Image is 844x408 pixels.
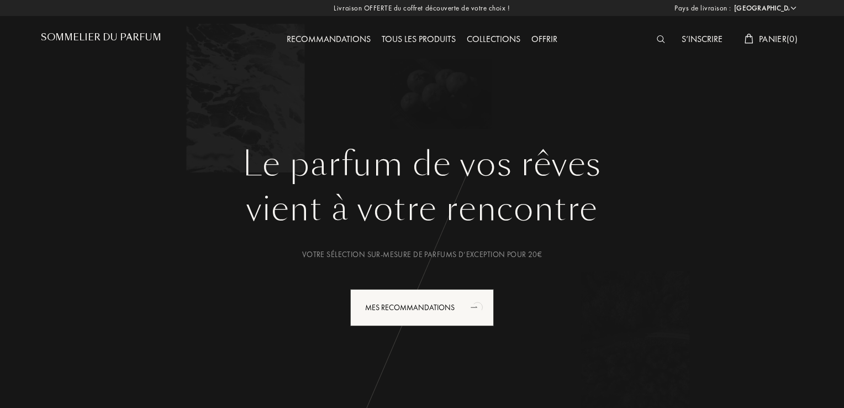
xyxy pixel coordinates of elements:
a: Sommelier du Parfum [41,32,161,47]
a: Collections [461,33,526,45]
a: Mes Recommandationsanimation [342,289,502,326]
h1: Sommelier du Parfum [41,32,161,43]
span: Pays de livraison : [674,3,731,14]
img: search_icn_white.svg [657,35,665,43]
a: Recommandations [281,33,376,45]
img: cart_white.svg [745,34,753,44]
div: Offrir [526,33,563,47]
div: animation [467,296,489,318]
div: Collections [461,33,526,47]
span: Panier ( 0 ) [759,33,798,45]
a: Tous les produits [376,33,461,45]
font: Livraison OFFERTE du coffret découverte de votre choix ! [334,3,510,13]
a: Offrir [526,33,563,45]
font: Mes Recommandations [365,302,455,312]
div: Recommandations [281,33,376,47]
div: S’inscrire [676,33,728,47]
div: Votre sélection sur-mesure de parfums d’exception pour 20€ [49,249,795,260]
h1: Le parfum de vos rêves [49,144,795,184]
div: Tous les produits [376,33,461,47]
a: S’inscrire [676,33,728,45]
div: vient à votre rencontre [49,184,795,234]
